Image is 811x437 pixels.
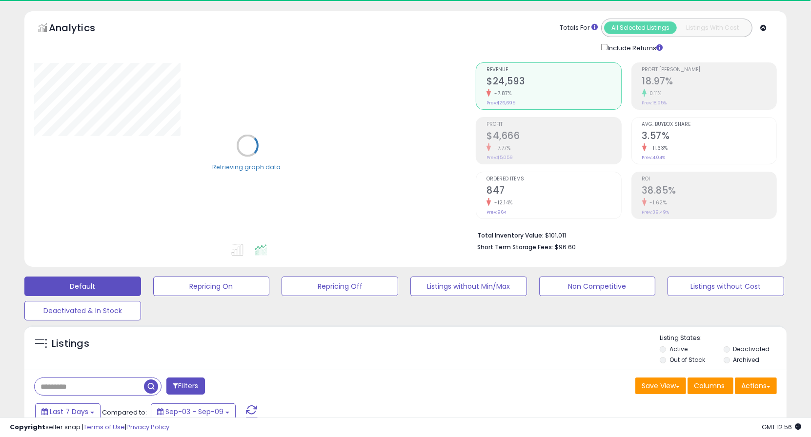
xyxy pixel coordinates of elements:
[762,422,801,432] span: 2025-09-17 12:56 GMT
[694,381,725,391] span: Columns
[491,199,513,206] small: -12.14%
[487,67,621,73] span: Revenue
[735,377,777,394] button: Actions
[733,345,770,353] label: Deactivated
[83,422,125,432] a: Terms of Use
[212,162,284,171] div: Retrieving graph data..
[487,177,621,182] span: Ordered Items
[50,407,88,417] span: Last 7 Days
[647,144,669,152] small: -11.63%
[669,356,705,364] label: Out of Stock
[642,67,776,73] span: Profit [PERSON_NAME]
[642,122,776,127] span: Avg. Buybox Share
[560,23,598,33] div: Totals For
[477,231,544,239] b: Total Inventory Value:
[410,277,527,296] button: Listings without Min/Max
[487,130,621,143] h2: $4,666
[24,277,141,296] button: Default
[642,100,667,106] small: Prev: 18.95%
[491,144,510,152] small: -7.77%
[642,155,666,160] small: Prev: 4.04%
[594,42,674,53] div: Include Returns
[10,423,169,432] div: seller snap | |
[555,242,576,252] span: $96.60
[642,209,669,215] small: Prev: 39.49%
[487,100,515,106] small: Prev: $26,695
[660,334,786,343] p: Listing States:
[635,377,686,394] button: Save View
[487,76,621,89] h2: $24,593
[491,90,511,97] small: -7.87%
[24,301,141,320] button: Deactivated & In Stock
[49,21,114,37] h5: Analytics
[282,277,398,296] button: Repricing Off
[487,122,621,127] span: Profit
[165,407,223,417] span: Sep-03 - Sep-09
[151,403,236,420] button: Sep-03 - Sep-09
[669,345,688,353] label: Active
[668,277,784,296] button: Listings without Cost
[688,377,733,394] button: Columns
[153,277,270,296] button: Repricing On
[642,185,776,198] h2: 38.85%
[487,209,507,215] small: Prev: 964
[539,277,656,296] button: Non Competitive
[102,408,147,417] span: Compared to:
[487,155,513,160] small: Prev: $5,059
[604,21,677,34] button: All Selected Listings
[477,229,770,240] li: $101,011
[647,90,662,97] small: 0.11%
[35,403,101,420] button: Last 7 Days
[676,21,749,34] button: Listings With Cost
[166,377,204,395] button: Filters
[733,356,759,364] label: Archived
[52,337,89,351] h5: Listings
[477,243,553,251] b: Short Term Storage Fees:
[642,130,776,143] h2: 3.57%
[642,76,776,89] h2: 18.97%
[647,199,667,206] small: -1.62%
[126,422,169,432] a: Privacy Policy
[487,185,621,198] h2: 847
[642,177,776,182] span: ROI
[10,422,45,432] strong: Copyright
